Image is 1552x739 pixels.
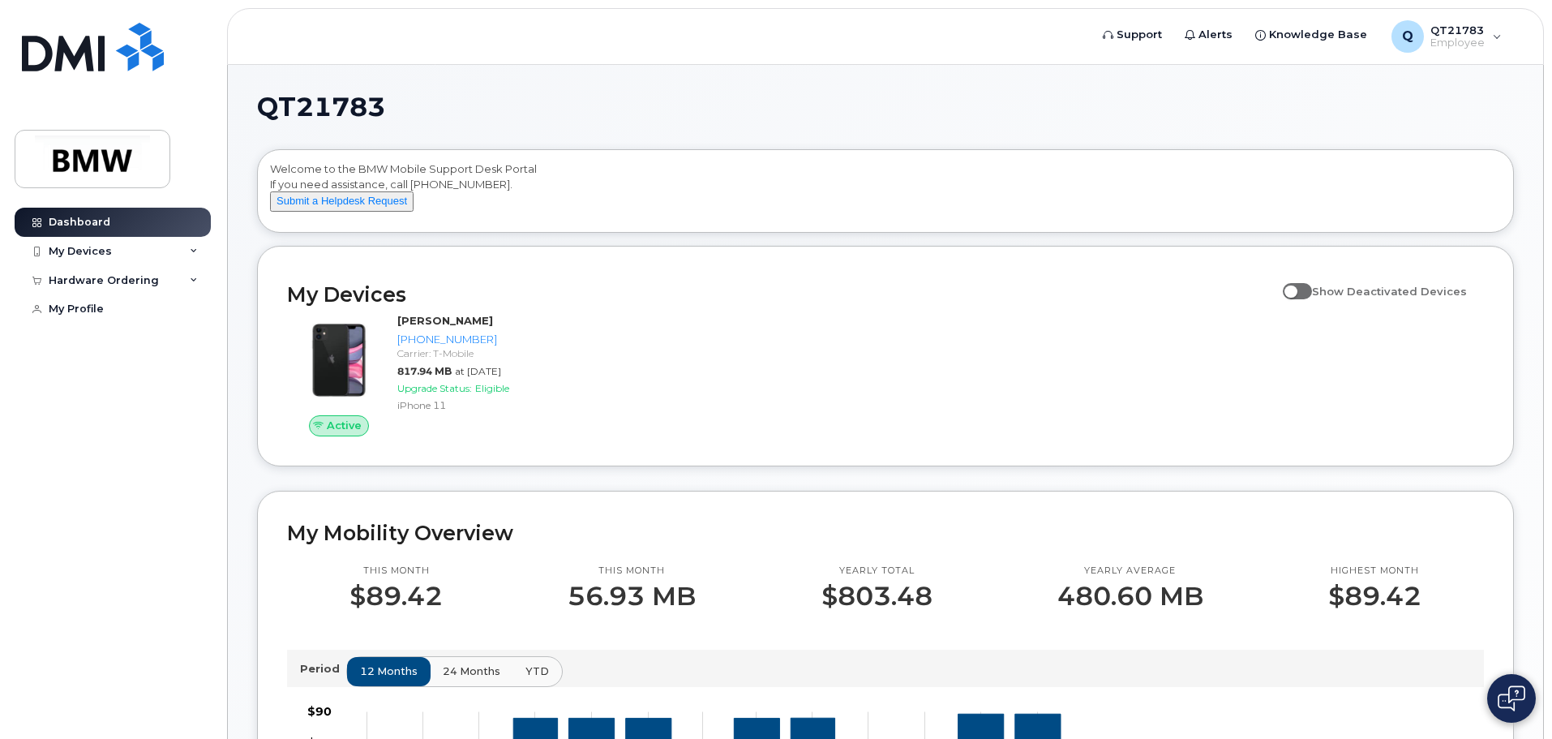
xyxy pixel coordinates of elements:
[1328,582,1421,611] p: $89.42
[397,346,565,360] div: Carrier: T-Mobile
[1283,276,1296,289] input: Show Deactivated Devices
[397,398,565,412] div: iPhone 11
[270,161,1501,226] div: Welcome to the BMW Mobile Support Desk Portal If you need assistance, call [PHONE_NUMBER].
[443,664,500,679] span: 24 months
[287,521,1484,545] h2: My Mobility Overview
[525,664,549,679] span: YTD
[307,704,332,719] tspan: $90
[327,418,362,433] span: Active
[455,365,501,377] span: at [DATE]
[397,382,472,394] span: Upgrade Status:
[300,321,378,399] img: iPhone_11.jpg
[568,565,696,578] p: This month
[300,661,346,677] p: Period
[475,382,509,394] span: Eligible
[1328,565,1421,578] p: Highest month
[257,95,385,119] span: QT21783
[568,582,696,611] p: 56.93 MB
[397,332,565,347] div: [PHONE_NUMBER]
[1498,685,1525,711] img: Open chat
[821,582,932,611] p: $803.48
[397,314,493,327] strong: [PERSON_NAME]
[287,282,1275,307] h2: My Devices
[270,191,414,212] button: Submit a Helpdesk Request
[1312,285,1467,298] span: Show Deactivated Devices
[1057,565,1203,578] p: Yearly average
[349,565,443,578] p: This month
[1057,582,1203,611] p: 480.60 MB
[349,582,443,611] p: $89.42
[270,194,414,207] a: Submit a Helpdesk Request
[397,365,452,377] span: 817.94 MB
[287,313,572,436] a: Active[PERSON_NAME][PHONE_NUMBER]Carrier: T-Mobile817.94 MBat [DATE]Upgrade Status:EligibleiPhone 11
[821,565,932,578] p: Yearly total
